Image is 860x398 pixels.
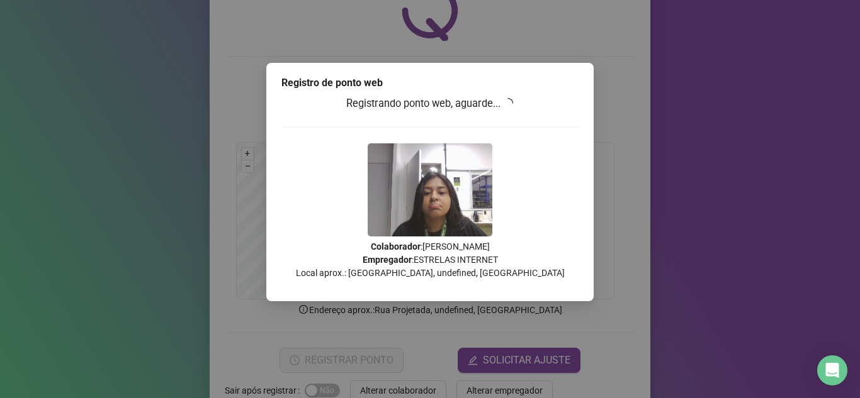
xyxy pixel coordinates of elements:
strong: Empregador [363,255,412,265]
p: : [PERSON_NAME] : ESTRELAS INTERNET Local aprox.: [GEOGRAPHIC_DATA], undefined, [GEOGRAPHIC_DATA] [281,240,579,280]
strong: Colaborador [371,241,421,252]
div: Open Intercom Messenger [817,355,847,385]
img: Z [368,143,492,236]
h3: Registrando ponto web, aguarde... [281,96,579,112]
div: Registro de ponto web [281,75,579,91]
span: loading [503,98,513,108]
